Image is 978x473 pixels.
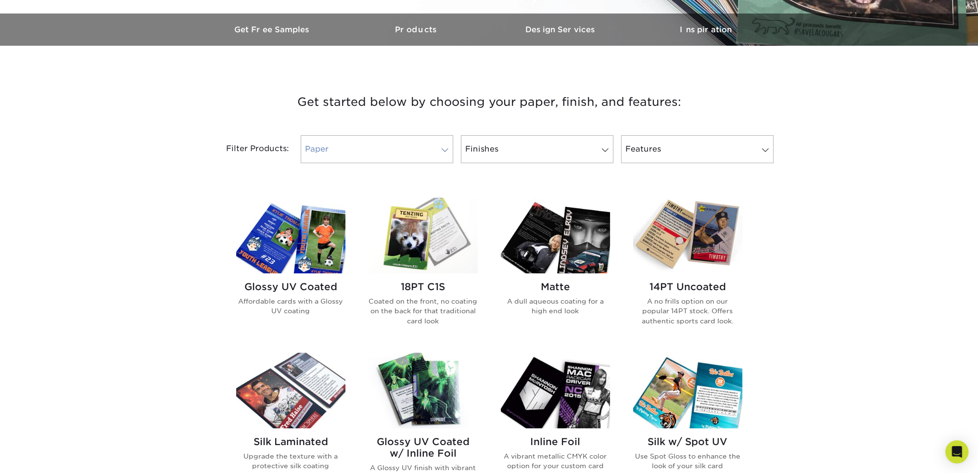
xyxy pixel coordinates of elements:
[461,135,613,163] a: Finishes
[489,13,634,46] a: Design Services
[368,281,478,293] h2: 18PT C1S
[633,436,742,447] h2: Silk w/ Spot UV
[489,25,634,34] h3: Design Services
[236,198,345,341] a: Glossy UV Coated Trading Cards Glossy UV Coated Affordable cards with a Glossy UV coating
[201,25,345,34] h3: Get Free Samples
[621,135,774,163] a: Features
[368,436,478,459] h2: Glossy UV Coated w/ Inline Foil
[236,296,345,316] p: Affordable cards with a Glossy UV coating
[945,440,968,463] div: Open Intercom Messenger
[501,281,610,293] h2: Matte
[368,296,478,326] p: Coated on the front, no coating on the back for that traditional card look
[345,13,489,46] a: Products
[501,198,610,341] a: Matte Trading Cards Matte A dull aqueous coating for a high end look
[236,436,345,447] h2: Silk Laminated
[236,281,345,293] h2: Glossy UV Coated
[501,451,610,471] p: A vibrant metallic CMYK color option for your custom card
[634,25,778,34] h3: Inspiration
[201,135,297,163] div: Filter Products:
[501,198,610,273] img: Matte Trading Cards
[633,353,742,428] img: Silk w/ Spot UV Trading Cards
[208,80,771,124] h3: Get started below by choosing your paper, finish, and features:
[368,198,478,341] a: 18PT C1S Trading Cards 18PT C1S Coated on the front, no coating on the back for that traditional ...
[501,296,610,316] p: A dull aqueous coating for a high end look
[633,198,742,273] img: 14PT Uncoated Trading Cards
[345,25,489,34] h3: Products
[236,198,345,273] img: Glossy UV Coated Trading Cards
[633,198,742,341] a: 14PT Uncoated Trading Cards 14PT Uncoated A no frills option on our popular 14PT stock. Offers au...
[368,198,478,273] img: 18PT C1S Trading Cards
[501,436,610,447] h2: Inline Foil
[633,296,742,326] p: A no frills option on our popular 14PT stock. Offers authentic sports card look.
[368,353,478,428] img: Glossy UV Coated w/ Inline Foil Trading Cards
[301,135,453,163] a: Paper
[633,281,742,293] h2: 14PT Uncoated
[236,353,345,428] img: Silk Laminated Trading Cards
[633,451,742,471] p: Use Spot Gloss to enhance the look of your silk card
[501,353,610,428] img: Inline Foil Trading Cards
[236,451,345,471] p: Upgrade the texture with a protective silk coating
[634,13,778,46] a: Inspiration
[201,13,345,46] a: Get Free Samples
